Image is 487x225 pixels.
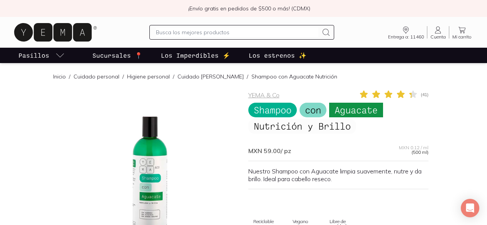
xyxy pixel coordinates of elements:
[248,103,297,117] span: Shampoo
[127,73,170,80] a: Higiene personal
[18,51,49,60] p: Pasillos
[170,73,177,80] span: /
[74,73,119,80] a: Cuidado personal
[388,35,424,39] span: Entrega a: 11460
[399,145,428,150] span: MXN 0.12 / ml
[449,25,475,39] a: Mi carrito
[385,25,427,39] a: Entrega a: 11460
[329,103,383,117] span: Aguacate
[92,51,142,60] p: Sucursales 📍
[249,51,306,60] p: Los estrenos ✨
[452,35,472,39] span: Mi carrito
[328,195,347,214] img: yH5BAEAAAAALAAAAAABAAEAAAIBRAA7
[254,195,273,214] img: yH5BAEAAAAALAAAAAABAAEAAAIBRAA7
[188,5,310,12] p: ¡Envío gratis en pedidos de $500 o más! (CDMX)
[430,35,446,39] span: Cuenta
[66,73,74,80] span: /
[177,73,244,80] a: Cuidado [PERSON_NAME]
[119,73,127,80] span: /
[251,73,337,80] p: Shampoo con Aguacate Nutrición
[293,219,308,224] span: Vegano
[156,28,318,37] input: Busca los mejores productos
[300,103,326,117] span: con
[427,25,449,39] a: Cuenta
[247,48,308,63] a: Los estrenos ✨
[248,91,279,99] a: YEMA & Co
[244,73,251,80] span: /
[159,48,232,63] a: Los Imperdibles ⚡️
[248,147,291,155] span: MXN 59.00 / pz
[177,5,184,12] img: check
[248,119,356,133] span: Nutrición y Brillo
[253,219,274,224] span: Reciclable
[91,48,144,63] a: Sucursales 📍
[291,195,310,214] img: yH5BAEAAAAALAAAAAABAAEAAAIBRAA7
[53,73,66,80] a: Inicio
[248,167,428,183] p: Nuestro Shampoo con Aguacate limpia suavemente, nutre y da brillo. Ideal para cabello reseco.
[461,199,479,217] div: Open Intercom Messenger
[412,150,428,155] span: (500 ml)
[161,51,230,60] p: Los Imperdibles ⚡️
[17,48,66,63] a: pasillo-todos-link
[421,92,428,97] span: ( 41 )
